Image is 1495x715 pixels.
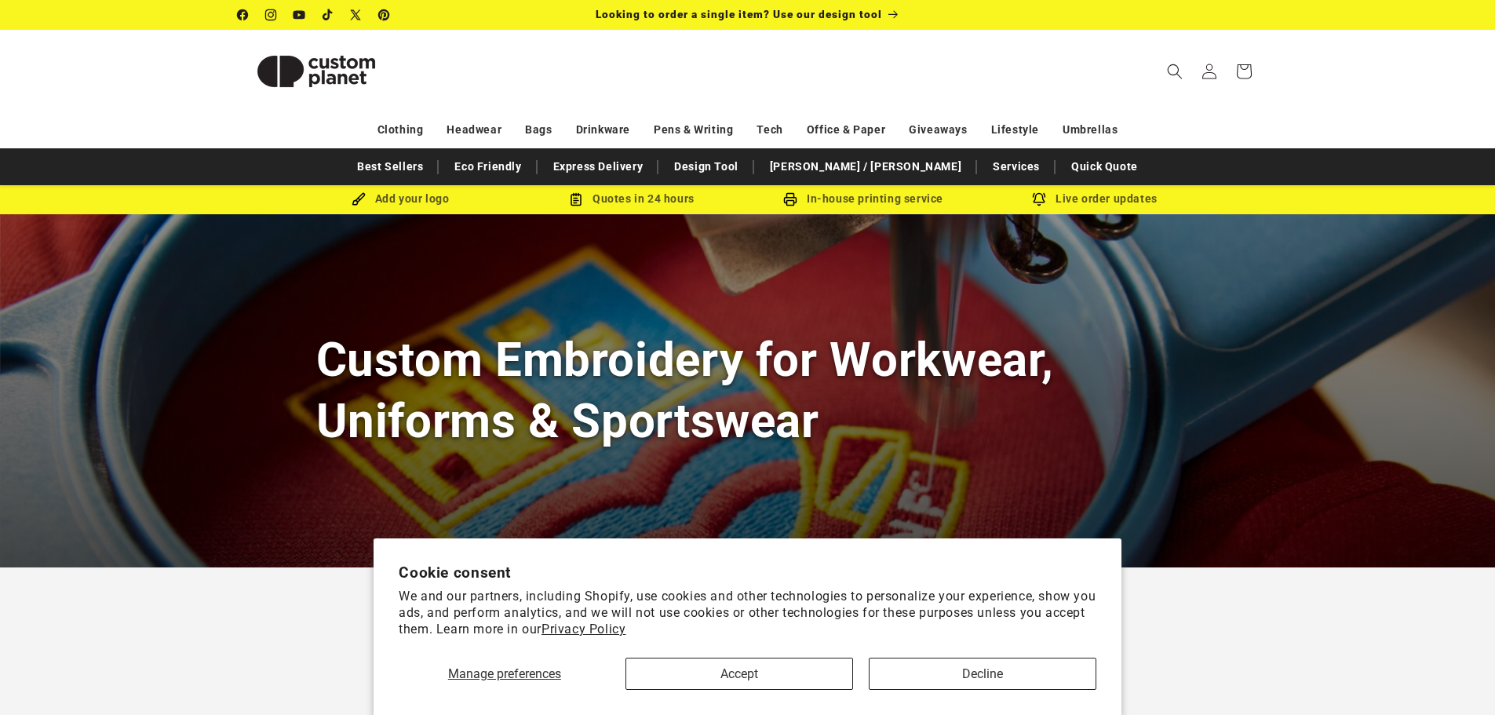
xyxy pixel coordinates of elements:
[545,153,651,181] a: Express Delivery
[399,564,1096,582] h2: Cookie consent
[399,589,1096,637] p: We and our partners, including Shopify, use cookies and other technologies to personalize your ex...
[748,189,979,209] div: In-house printing service
[447,153,529,181] a: Eco Friendly
[232,30,400,112] a: Custom Planet
[979,189,1211,209] div: Live order updates
[1032,192,1046,206] img: Order updates
[516,189,748,209] div: Quotes in 24 hours
[625,658,853,690] button: Accept
[377,116,424,144] a: Clothing
[541,622,625,637] a: Privacy Policy
[666,153,746,181] a: Design Tool
[909,116,967,144] a: Giveaways
[316,330,1180,451] h1: Custom Embroidery for Workwear, Uniforms & Sportswear
[1063,116,1118,144] a: Umbrellas
[285,189,516,209] div: Add your logo
[1063,153,1146,181] a: Quick Quote
[991,116,1039,144] a: Lifestyle
[349,153,431,181] a: Best Sellers
[596,8,882,20] span: Looking to order a single item? Use our design tool
[654,116,733,144] a: Pens & Writing
[447,116,501,144] a: Headwear
[1158,54,1192,89] summary: Search
[238,36,395,107] img: Custom Planet
[576,116,630,144] a: Drinkware
[762,153,969,181] a: [PERSON_NAME] / [PERSON_NAME]
[807,116,885,144] a: Office & Paper
[869,658,1096,690] button: Decline
[399,658,610,690] button: Manage preferences
[569,192,583,206] img: Order Updates Icon
[525,116,552,144] a: Bags
[783,192,797,206] img: In-house printing
[757,116,782,144] a: Tech
[352,192,366,206] img: Brush Icon
[985,153,1048,181] a: Services
[448,666,561,681] span: Manage preferences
